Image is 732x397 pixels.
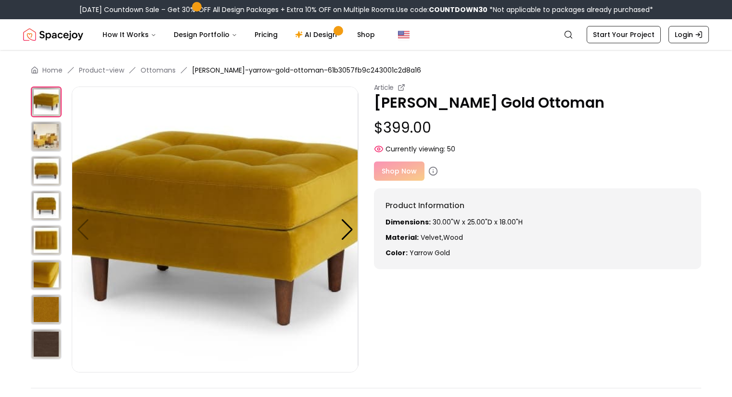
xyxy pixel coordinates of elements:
[23,25,83,44] img: Spacejoy Logo
[374,94,702,112] p: [PERSON_NAME] Gold Ottoman
[385,144,445,154] span: Currently viewing:
[31,190,62,221] img: https://storage.googleapis.com/spacejoy-main/assets/61b3057fb9c243001c2d8a16/product_1_7h2giih694n
[385,248,408,258] strong: Color:
[23,19,709,50] nav: Global
[385,217,431,227] strong: Dimensions:
[385,217,690,227] p: 30.00"W x 25.00"D x 18.00"H
[31,156,62,186] img: https://storage.googleapis.com/spacejoy-main/assets/61b3057fb9c243001c2d8a16/product_0_516doi4alkb
[95,25,383,44] nav: Main
[247,25,285,44] a: Pricing
[385,200,690,211] h6: Product Information
[447,144,455,154] span: 50
[31,294,62,325] img: https://storage.googleapis.com/spacejoy-main/assets/61b3057fb9c243001c2d8a16/product_4_mbbjll67l906
[141,65,176,75] a: Ottomans
[42,65,63,75] a: Home
[23,25,83,44] a: Spacejoy
[31,65,701,75] nav: breadcrumb
[31,225,62,256] img: https://storage.googleapis.com/spacejoy-main/assets/61b3057fb9c243001c2d8a16/product_2_4foln5fod1gd
[72,87,358,372] img: https://storage.googleapis.com/spacejoy-main/assets/61b3057fb9c243001c2d8a16/product_2_jba53931eg7e
[374,119,702,136] p: $399.00
[396,5,488,14] span: Use code:
[31,329,62,360] img: https://storage.googleapis.com/spacejoy-main/assets/61b3057fb9c243001c2d8a16/product_5_p85j17798hoc
[79,5,653,14] div: [DATE] Countdown Sale – Get 30% OFF All Design Packages + Extra 10% OFF on Multiple Rooms.
[31,260,62,290] img: https://storage.googleapis.com/spacejoy-main/assets/61b3057fb9c243001c2d8a16/product_3_lof9cd5dk53k
[287,25,347,44] a: AI Design
[374,83,394,92] small: Article
[79,65,124,75] a: Product-view
[421,233,463,242] span: Velvet,Wood
[95,25,164,44] button: How It Works
[429,5,488,14] b: COUNTDOWN30
[358,87,644,372] img: https://storage.googleapis.com/spacejoy-main/assets/61b3057fb9c243001c2d8a16/product_3_n5db9ij7n9g
[410,248,450,258] span: yarrow gold
[385,233,419,242] strong: Material:
[668,26,709,43] a: Login
[488,5,653,14] span: *Not applicable to packages already purchased*
[31,121,62,152] img: https://storage.googleapis.com/spacejoy-main/assets/61b3057fb9c243001c2d8a16/product_3_n5db9ij7n9g
[349,25,383,44] a: Shop
[166,25,245,44] button: Design Portfolio
[587,26,661,43] a: Start Your Project
[192,65,421,75] span: [PERSON_NAME]-yarrow-gold-ottoman-61b3057fb9c243001c2d8a16
[398,29,410,40] img: United States
[31,87,62,117] img: https://storage.googleapis.com/spacejoy-main/assets/61b3057fb9c243001c2d8a16/product_2_jba53931eg7e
